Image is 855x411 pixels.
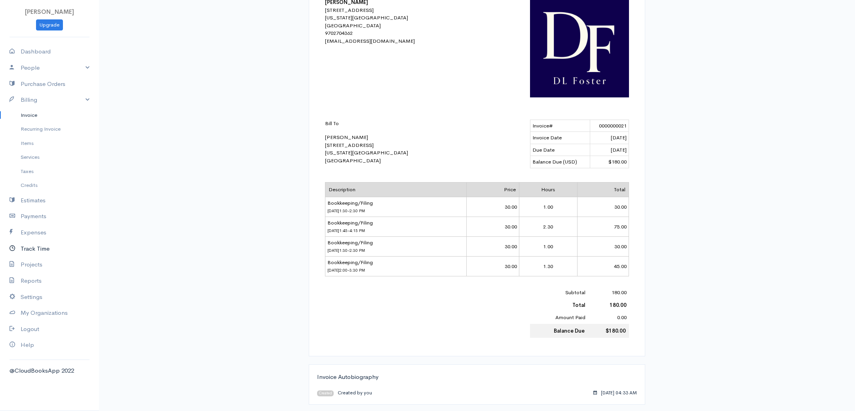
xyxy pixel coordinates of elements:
td: Price [466,183,519,197]
td: Total [577,183,629,197]
td: 30.00 [466,236,519,256]
td: Hours [519,183,577,197]
td: 0000000021 [590,120,629,132]
td: Balance Due (USD) [530,156,590,168]
div: [DATE] 04:33 AM [593,389,637,396]
td: 30.00 [466,217,519,236]
td: 30.00 [577,236,629,256]
td: 2.30 [519,217,577,236]
td: Due Date [530,144,590,156]
td: [DATE] [590,144,629,156]
td: Invoice Date [530,132,590,144]
td: 1.00 [519,236,577,256]
td: 1.00 [519,197,577,217]
td: Bookkeeping/Filing [325,217,467,236]
td: Invoice# [530,120,590,132]
td: Amount Paid [530,311,588,324]
td: 75.00 [577,217,629,236]
td: [DATE] [590,132,629,144]
td: Bookkeeping/Filing [325,236,467,256]
td: $180.00 [588,324,629,338]
td: Balance Due [530,324,588,338]
td: 30.00 [577,197,629,217]
span: [DATE]1:45-4:15 PM [327,228,365,233]
td: Description [325,183,467,197]
b: Total [572,302,585,308]
td: 180.00 [588,286,629,299]
span: Created [317,390,334,396]
div: Invoice Autobiography [317,373,637,382]
div: Created by you [317,389,372,396]
div: @CloudBooksApp 2022 [9,366,89,375]
a: Upgrade [36,19,63,31]
td: Subtotal [530,286,588,299]
td: $180.00 [590,156,629,168]
td: 30.00 [466,197,519,217]
td: 1.30 [519,256,577,276]
span: [PERSON_NAME] [25,8,74,15]
td: 0.00 [588,311,629,324]
span: [DATE]1:30-2:30 PM [327,208,365,213]
td: Bookkeeping/Filing [325,197,467,217]
b: 180.00 [610,302,627,308]
div: [PERSON_NAME] [STREET_ADDRESS] [US_STATE][GEOGRAPHIC_DATA] [GEOGRAPHIC_DATA] [325,120,464,165]
td: Bookkeeping/Filing [325,256,467,276]
span: [DATE]2:00-3:30 PM [327,268,365,273]
p: Bill To [325,120,464,127]
div: [STREET_ADDRESS] [US_STATE][GEOGRAPHIC_DATA] [GEOGRAPHIC_DATA] 9702704362 [EMAIL_ADDRESS][DOMAIN_... [325,6,464,45]
span: [DATE]1:30-2:30 PM [327,248,365,253]
td: 45.00 [577,256,629,276]
td: 30.00 [466,256,519,276]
